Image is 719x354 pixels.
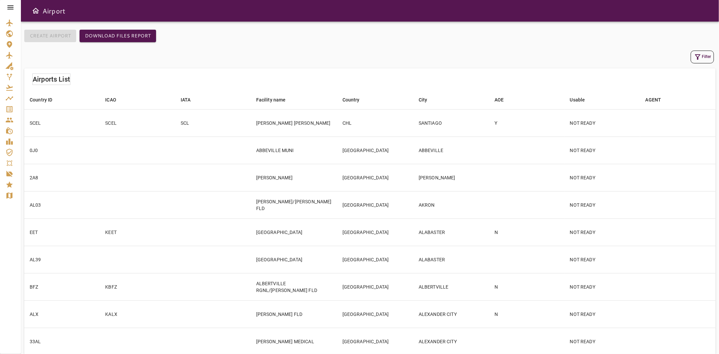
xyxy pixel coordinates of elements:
[24,164,100,191] td: 2A8
[337,191,413,218] td: [GEOGRAPHIC_DATA]
[489,300,565,328] td: N
[570,229,635,236] p: NOT READY
[251,273,337,300] td: ALBERTVILLE RGNL/[PERSON_NAME] FLD
[100,300,175,328] td: KALX
[413,246,489,273] td: ALABASTER
[570,96,585,104] div: Usable
[251,246,337,273] td: [GEOGRAPHIC_DATA]
[30,96,61,104] span: Country ID
[691,51,714,63] button: Filter
[100,109,175,137] td: SCEL
[570,120,635,126] p: NOT READY
[105,96,125,104] span: ICAO
[337,218,413,246] td: [GEOGRAPHIC_DATA]
[570,202,635,208] p: NOT READY
[105,96,116,104] div: ICAO
[570,338,635,345] p: NOT READY
[33,74,70,85] h6: Airports List
[24,137,100,164] td: 0J0
[495,96,504,104] div: AOE
[570,256,635,263] p: NOT READY
[251,300,337,328] td: [PERSON_NAME] FLD
[80,30,156,42] button: Download Files Report
[30,96,53,104] div: Country ID
[24,300,100,328] td: ALX
[24,218,100,246] td: EET
[42,5,65,16] h6: Airport
[413,164,489,191] td: [PERSON_NAME]
[24,246,100,273] td: AL39
[413,273,489,300] td: ALBERTVILLE
[489,109,565,137] td: Y
[256,96,295,104] span: Facility name
[495,96,512,104] span: AOE
[646,96,670,104] span: AGENT
[251,137,337,164] td: ABBEVILLE MUNI
[419,96,427,104] div: City
[646,96,661,104] div: AGENT
[489,218,565,246] td: N
[413,109,489,137] td: SANTIAGO
[413,137,489,164] td: ABBEVILLE
[337,300,413,328] td: [GEOGRAPHIC_DATA]
[24,191,100,218] td: AL03
[29,4,42,18] button: Open drawer
[342,96,360,104] div: Country
[256,96,286,104] div: Facility name
[181,96,200,104] span: IATA
[24,273,100,300] td: BFZ
[251,218,337,246] td: [GEOGRAPHIC_DATA]
[489,273,565,300] td: N
[570,311,635,318] p: NOT READY
[251,164,337,191] td: [PERSON_NAME]
[337,164,413,191] td: [GEOGRAPHIC_DATA]
[413,191,489,218] td: AKRON
[337,137,413,164] td: [GEOGRAPHIC_DATA]
[24,109,100,137] td: SCEL
[251,109,337,137] td: [PERSON_NAME] [PERSON_NAME]
[570,147,635,154] p: NOT READY
[251,191,337,218] td: [PERSON_NAME]/[PERSON_NAME] FLD
[100,273,175,300] td: KBFZ
[337,109,413,137] td: CHL
[175,109,251,137] td: SCL
[337,273,413,300] td: [GEOGRAPHIC_DATA]
[181,96,191,104] div: IATA
[570,96,594,104] span: Usable
[570,174,635,181] p: NOT READY
[337,246,413,273] td: [GEOGRAPHIC_DATA]
[413,300,489,328] td: ALEXANDER CITY
[419,96,436,104] span: City
[342,96,368,104] span: Country
[413,218,489,246] td: ALABASTER
[100,218,175,246] td: KEET
[570,284,635,290] p: NOT READY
